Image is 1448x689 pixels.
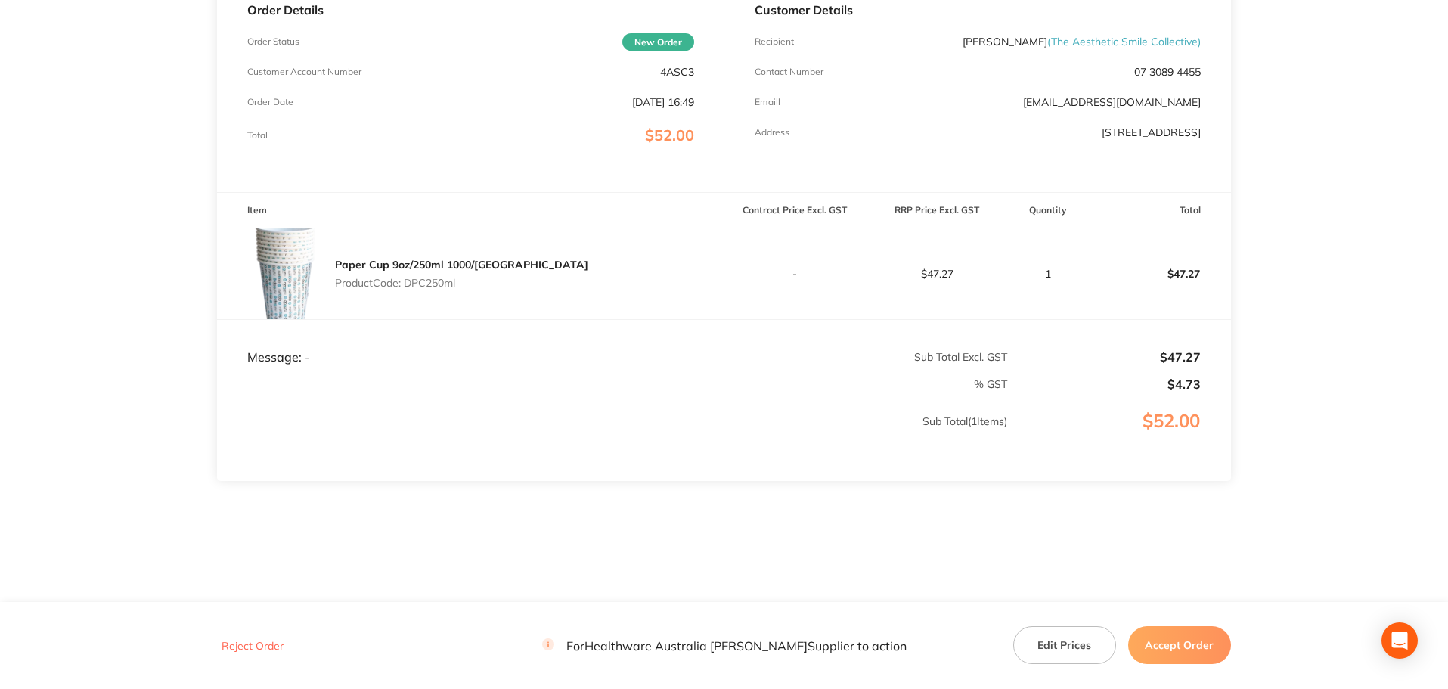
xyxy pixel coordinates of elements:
[335,258,588,272] a: Paper Cup 9oz/250ml 1000/[GEOGRAPHIC_DATA]
[867,268,1007,280] p: $47.27
[1009,377,1201,391] p: $4.73
[1089,193,1231,228] th: Total
[1128,626,1231,664] button: Accept Order
[247,228,323,319] img: amtuNGl4bg
[1090,256,1230,292] p: $47.27
[1102,126,1201,138] p: [STREET_ADDRESS]
[1134,66,1201,78] p: 07 3089 4455
[1013,626,1116,664] button: Edit Prices
[247,36,299,47] p: Order Status
[725,268,866,280] p: -
[1023,95,1201,109] a: [EMAIL_ADDRESS][DOMAIN_NAME]
[542,638,907,653] p: For Healthware Australia [PERSON_NAME] Supplier to action
[1009,411,1230,462] p: $52.00
[724,193,867,228] th: Contract Price Excl. GST
[217,193,724,228] th: Item
[217,320,724,365] td: Message: -
[1047,35,1201,48] span: ( The Aesthetic Smile Collective )
[725,351,1007,363] p: Sub Total Excl. GST
[247,3,693,17] p: Order Details
[755,3,1201,17] p: Customer Details
[755,127,789,138] p: Address
[755,67,823,77] p: Contact Number
[963,36,1201,48] p: [PERSON_NAME]
[247,97,293,107] p: Order Date
[218,378,1007,390] p: % GST
[755,36,794,47] p: Recipient
[866,193,1008,228] th: RRP Price Excl. GST
[622,33,694,51] span: New Order
[247,130,268,141] p: Total
[660,66,694,78] p: 4ASC3
[335,277,588,289] p: Product Code: DPC250ml
[218,415,1007,458] p: Sub Total ( 1 Items)
[1009,350,1201,364] p: $47.27
[632,96,694,108] p: [DATE] 16:49
[1008,193,1089,228] th: Quantity
[247,67,361,77] p: Customer Account Number
[1381,622,1418,659] div: Open Intercom Messenger
[217,639,288,653] button: Reject Order
[1009,268,1088,280] p: 1
[645,126,694,144] span: $52.00
[755,97,780,107] p: Emaill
